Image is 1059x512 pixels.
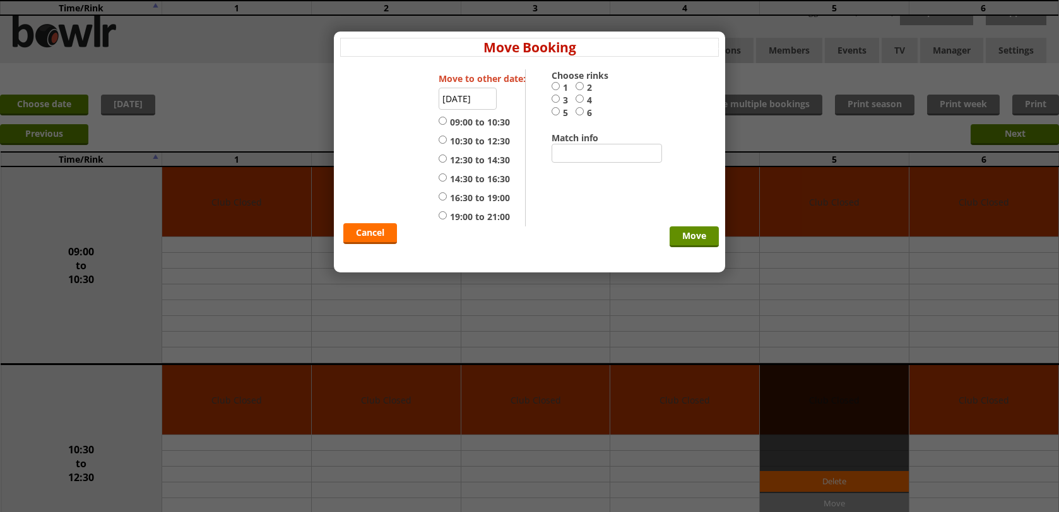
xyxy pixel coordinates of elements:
[552,132,620,144] label: Match info
[439,173,447,182] input: 14:30 to 16:30
[552,107,576,119] label: 5
[576,94,600,107] label: 4
[439,135,447,144] input: 10:30 to 12:30
[576,107,600,119] label: 6
[670,226,719,247] input: Move
[439,73,526,84] label: Move to other date:
[552,107,560,116] input: 5
[439,192,510,204] label: 16:30 to 19:00
[343,223,397,244] a: Cancel
[439,88,497,110] input: Select date...
[576,81,584,91] input: 2
[576,81,600,94] label: 2
[439,211,447,220] input: 19:00 to 21:00
[552,69,620,81] label: Choose rinks
[439,116,447,125] input: 09:00 to 10:30
[439,116,510,129] label: 09:00 to 10:30
[711,35,719,53] a: x
[552,81,560,91] input: 1
[552,81,576,94] label: 1
[576,94,584,103] input: 4
[576,107,584,116] input: 6
[439,135,510,148] label: 10:30 to 12:30
[439,211,510,223] label: 19:00 to 21:00
[439,154,510,166] label: 12:30 to 14:30
[552,94,560,103] input: 3
[552,94,576,107] label: 3
[439,154,447,163] input: 12:30 to 14:30
[439,192,447,201] input: 16:30 to 19:00
[340,38,719,57] h4: Move Booking
[439,173,510,185] label: 14:30 to 16:30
